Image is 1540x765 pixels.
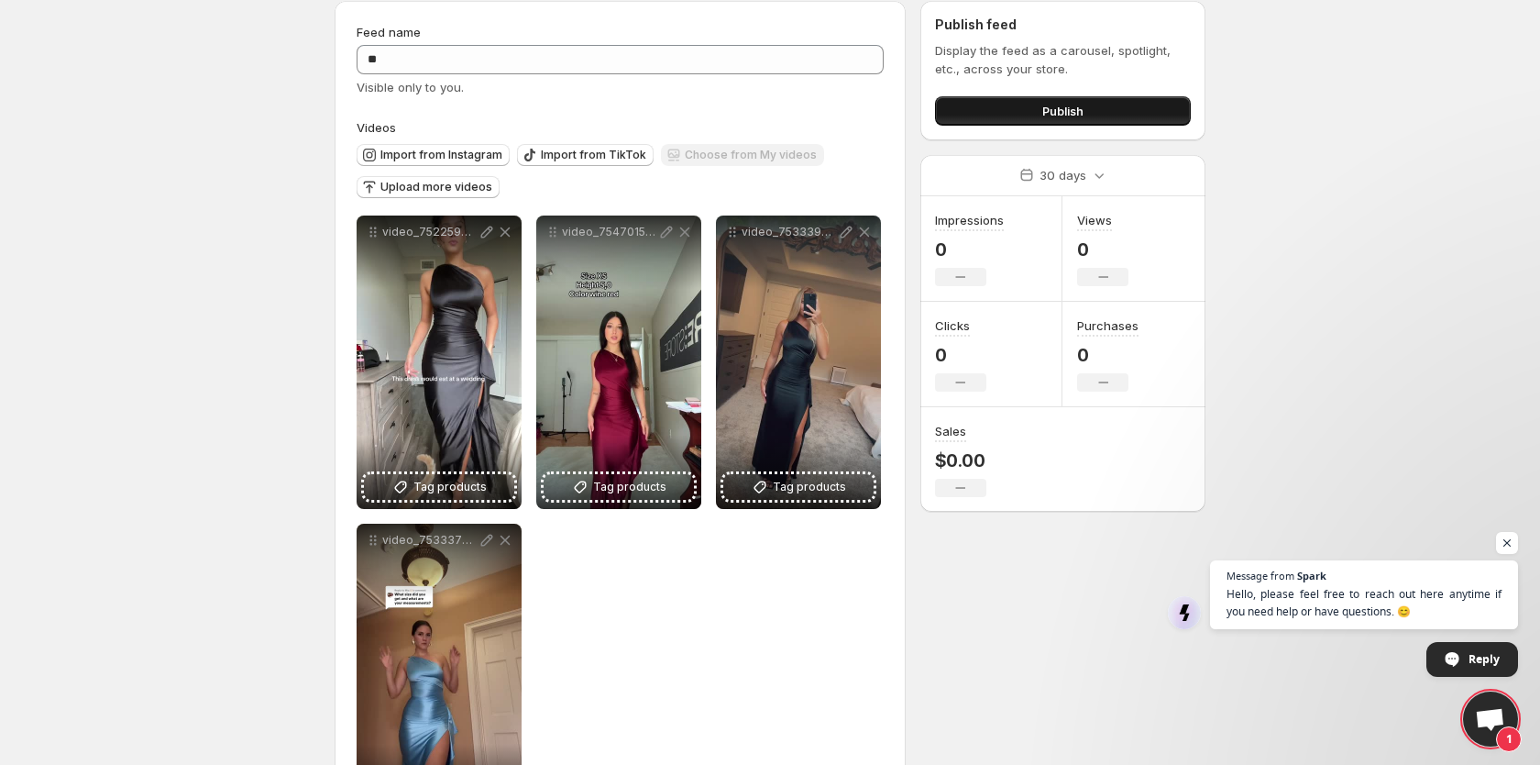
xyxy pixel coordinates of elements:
[1077,238,1128,261] p: 0
[935,211,1004,229] h3: Impressions
[382,533,478,548] p: video_7533370701894487310
[593,478,666,496] span: Tag products
[1226,571,1294,581] span: Message from
[541,148,646,162] span: Import from TikTok
[357,120,396,135] span: Videos
[742,225,837,239] p: video_7533395295594482975
[544,474,694,500] button: Tag products
[1077,316,1138,335] h3: Purchases
[357,216,522,509] div: video_7522596245236354335Tag products
[935,316,970,335] h3: Clicks
[935,96,1191,126] button: Publish
[1042,102,1083,120] span: Publish
[562,225,657,239] p: video_7547015768144235831
[723,474,874,500] button: Tag products
[935,41,1191,78] p: Display the feed as a carousel, spotlight, etc., across your store.
[1226,585,1501,620] span: Hello, please feel free to reach out here anytime if you need help or have questions. 😊
[935,422,966,440] h3: Sales
[935,449,986,471] p: $0.00
[357,25,421,39] span: Feed name
[1468,643,1500,675] span: Reply
[357,80,464,94] span: Visible only to you.
[1077,211,1112,229] h3: Views
[1077,344,1138,366] p: 0
[1496,726,1522,752] span: 1
[380,180,492,194] span: Upload more videos
[935,16,1191,34] h2: Publish feed
[357,144,510,166] button: Import from Instagram
[1039,166,1086,184] p: 30 days
[517,144,654,166] button: Import from TikTok
[382,225,478,239] p: video_7522596245236354335
[413,478,487,496] span: Tag products
[935,344,986,366] p: 0
[716,216,881,509] div: video_7533395295594482975Tag products
[364,474,514,500] button: Tag products
[380,148,502,162] span: Import from Instagram
[357,176,500,198] button: Upload more videos
[773,478,846,496] span: Tag products
[536,216,701,509] div: video_7547015768144235831Tag products
[1463,692,1518,747] div: Open chat
[1297,571,1326,581] span: Spark
[935,238,1004,261] p: 0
